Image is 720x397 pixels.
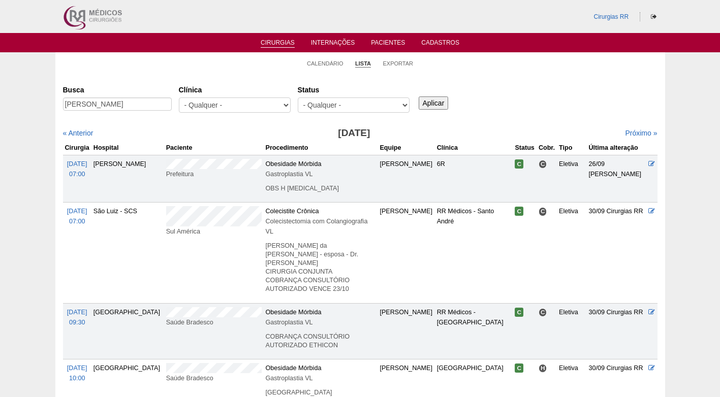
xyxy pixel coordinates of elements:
span: [DATE] [67,160,87,168]
th: Hospital [91,141,164,155]
td: Eletiva [557,303,586,359]
div: Gastroplastia VL [266,169,376,179]
p: COBRANÇA CONSULTÓRIO AUTORIZADO ETHICON [266,333,376,350]
td: [PERSON_NAME] [378,155,434,202]
td: Obesidade Mórbida [264,155,378,202]
span: 09:30 [69,319,85,326]
div: Gastroplastia VL [266,373,376,383]
p: OBS H [MEDICAL_DATA] [266,184,376,193]
span: [DATE] [67,309,87,316]
td: [PERSON_NAME] [378,303,434,359]
th: Última alteração [586,141,646,155]
td: [PERSON_NAME] [91,155,164,202]
label: Clínica [179,85,291,95]
th: Status [513,141,537,155]
div: Prefeitura [166,169,262,179]
div: [editar] [266,234,280,244]
span: Consultório [539,160,547,169]
span: Hospital [539,364,547,373]
a: [DATE] 07:00 [67,160,87,178]
th: Paciente [164,141,264,155]
div: Gastroplastia VL [266,317,376,327]
td: 30/09 Cirurgias RR [586,203,646,303]
a: Editar [648,365,655,372]
td: São Luiz - SCS [91,203,164,303]
td: Eletiva [557,203,586,303]
a: [DATE] 10:00 [67,365,87,382]
div: Colecistectomia com Colangiografia VL [266,216,376,237]
span: 07:00 [69,171,85,178]
div: Saúde Bradesco [166,373,262,383]
td: Obesidade Mórbida [264,303,378,359]
span: 10:00 [69,375,85,382]
a: Editar [648,208,655,215]
a: Cirurgias RR [593,13,629,20]
th: Clínica [435,141,513,155]
td: RR Médicos - Santo André [435,203,513,303]
th: Procedimento [264,141,378,155]
span: Confirmada [515,308,523,317]
a: Exportar [383,60,413,67]
div: Saúde Bradesco [166,317,262,327]
td: RR Médicos - [GEOGRAPHIC_DATA] [435,303,513,359]
div: [editar] [266,381,280,391]
span: [DATE] [67,365,87,372]
a: Calendário [307,60,343,67]
div: [editar] [266,177,280,187]
td: Colecistite Crônica [264,203,378,303]
input: Aplicar [419,96,449,110]
span: 07:00 [69,218,85,225]
a: Próximo » [625,129,657,137]
p: [PERSON_NAME] da [PERSON_NAME] - esposa - Dr. [PERSON_NAME] CIRURGIA CONJUNTA COBRANÇA CONSULTÓRI... [266,242,376,293]
span: Confirmada [515,207,523,216]
th: Equipe [378,141,434,155]
span: Consultório [539,308,547,317]
a: Editar [648,160,655,168]
span: Confirmada [515,363,523,373]
label: Status [298,85,410,95]
a: Cirurgias [261,39,295,48]
a: Cadastros [421,39,459,49]
a: Pacientes [371,39,405,49]
td: [GEOGRAPHIC_DATA] [91,303,164,359]
a: Internações [311,39,355,49]
th: Tipo [557,141,586,155]
a: « Anterior [63,129,93,137]
a: [DATE] 09:30 [67,309,87,326]
h3: [DATE] [205,126,503,141]
div: Sul América [166,226,262,237]
a: [DATE] 07:00 [67,208,87,225]
td: 30/09 Cirurgias RR [586,303,646,359]
i: Sair [651,14,656,20]
td: 26/09 [PERSON_NAME] [586,155,646,202]
span: [DATE] [67,208,87,215]
span: Confirmada [515,159,523,169]
th: Cobr. [537,141,557,155]
span: Consultório [539,207,547,216]
a: Editar [648,309,655,316]
label: Busca [63,85,172,95]
td: Eletiva [557,155,586,202]
div: [editar] [266,324,280,335]
td: 6R [435,155,513,202]
a: Lista [355,60,371,68]
td: [PERSON_NAME] [378,203,434,303]
th: Cirurgia [63,141,91,155]
input: Digite os termos que você deseja procurar. [63,97,172,111]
